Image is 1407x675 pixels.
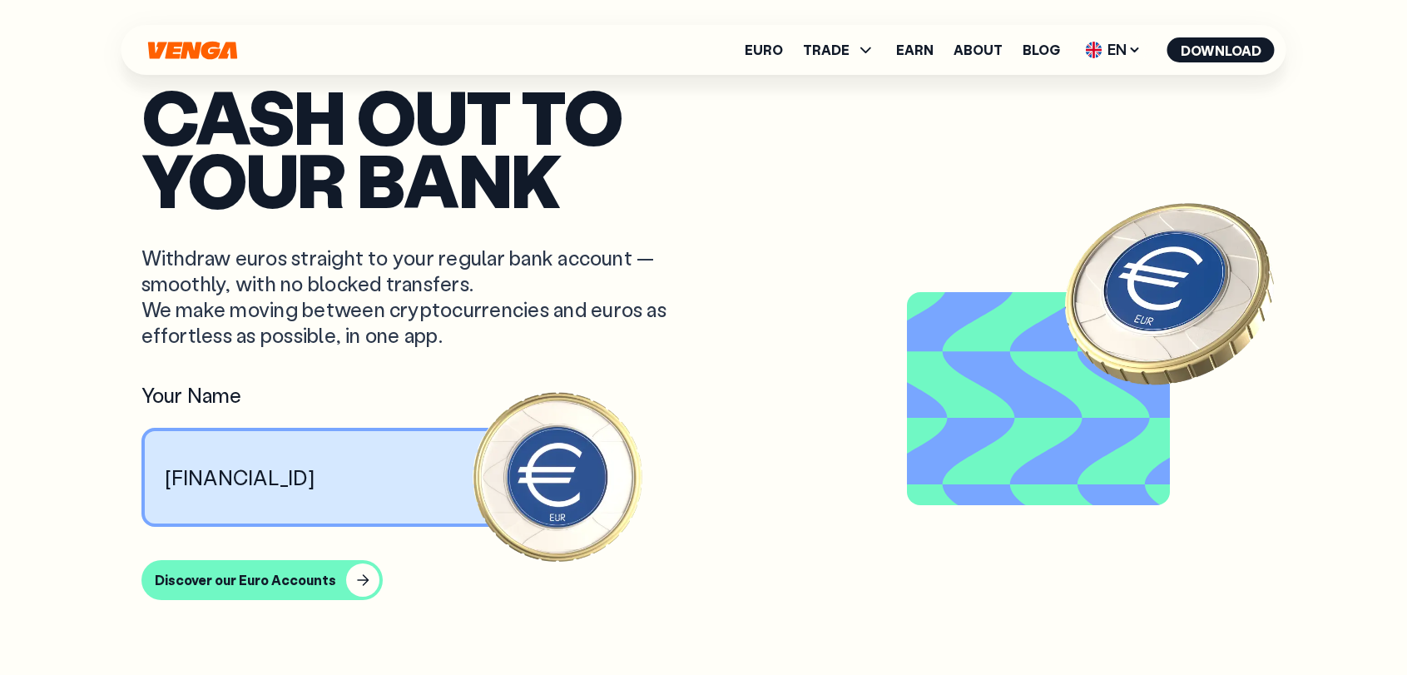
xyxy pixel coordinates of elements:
[896,43,934,57] a: Earn
[745,43,783,57] a: Euro
[914,299,1163,499] video: Video background
[954,43,1003,57] a: About
[141,560,383,600] button: Discover our Euro Accounts
[141,382,557,408] div: Your Name
[155,572,336,588] div: Discover our Euro Accounts
[1080,37,1147,63] span: EN
[803,43,850,57] span: TRADE
[1045,167,1295,417] img: EURO coin
[1086,42,1102,58] img: flag-uk
[141,84,1266,211] p: Cash out to your bank
[1023,43,1060,57] a: Blog
[468,387,647,566] img: Euro coin
[1167,37,1275,62] button: Download
[141,560,1266,600] a: Discover our Euro Accounts
[146,41,240,60] svg: Home
[803,40,876,60] span: TRADE
[165,464,315,490] p: [FINANCIAL_ID]
[141,245,667,349] p: Withdraw euros straight to your regular bank account — smoothly, with no blocked transfers. We ma...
